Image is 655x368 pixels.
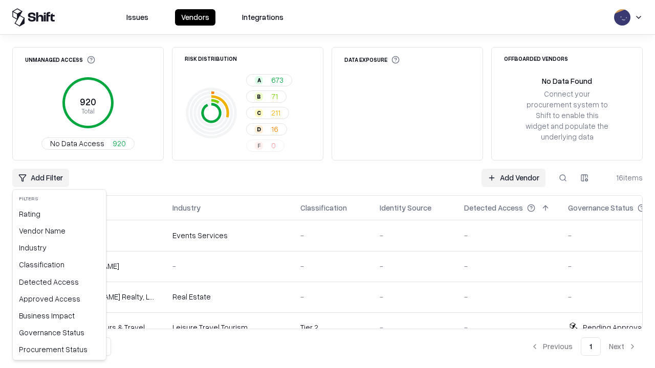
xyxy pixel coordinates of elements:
div: Governance Status [15,324,104,341]
div: Vendor Name [15,222,104,239]
div: Detected Access [15,273,104,290]
div: Filters [15,192,104,205]
div: Industry [15,239,104,256]
div: Classification [15,256,104,273]
div: Procurement Status [15,341,104,358]
div: Business Impact [15,307,104,324]
div: Rating [15,205,104,222]
div: Add Filter [12,189,106,360]
div: Approved Access [15,290,104,307]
